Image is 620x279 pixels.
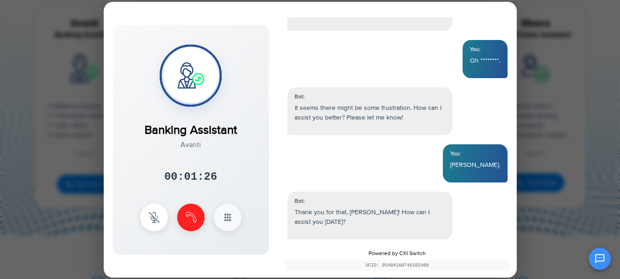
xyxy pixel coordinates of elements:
img: end Icon [185,212,196,223]
div: 00:01:26 [164,169,217,185]
div: You: [450,150,500,158]
div: Banking Assistant [145,112,237,139]
p: [PERSON_NAME]. [450,160,500,170]
div: Avanti [145,139,237,150]
button: Open chat [589,248,611,270]
img: mute Icon [149,212,160,223]
div: Powered by CXI Switch [278,243,517,278]
div: Bot: [295,93,445,101]
div: You: [470,46,500,54]
div: UCID: 95404160746102468 [285,260,510,271]
div: Bot: [295,197,445,205]
p: It seems there might be some frustration. How can I assist you better? Please let me know! [295,103,445,122]
p: Thank you for that, [PERSON_NAME]! How can I assist you [DATE]? [295,207,445,227]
